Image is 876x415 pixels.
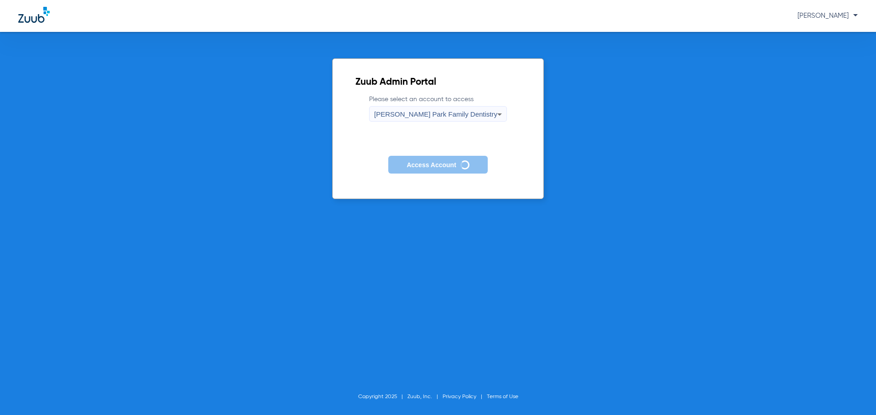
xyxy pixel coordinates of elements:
a: Privacy Policy [443,394,476,400]
a: Terms of Use [487,394,518,400]
span: [PERSON_NAME] Park Family Dentistry [374,110,497,118]
h2: Zuub Admin Portal [355,78,521,87]
label: Please select an account to access [369,95,507,122]
span: Access Account [407,161,456,169]
li: Zuub, Inc. [407,392,443,401]
span: [PERSON_NAME] [798,12,858,19]
img: Zuub Logo [18,7,50,23]
li: Copyright 2025 [358,392,407,401]
button: Access Account [388,156,487,174]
